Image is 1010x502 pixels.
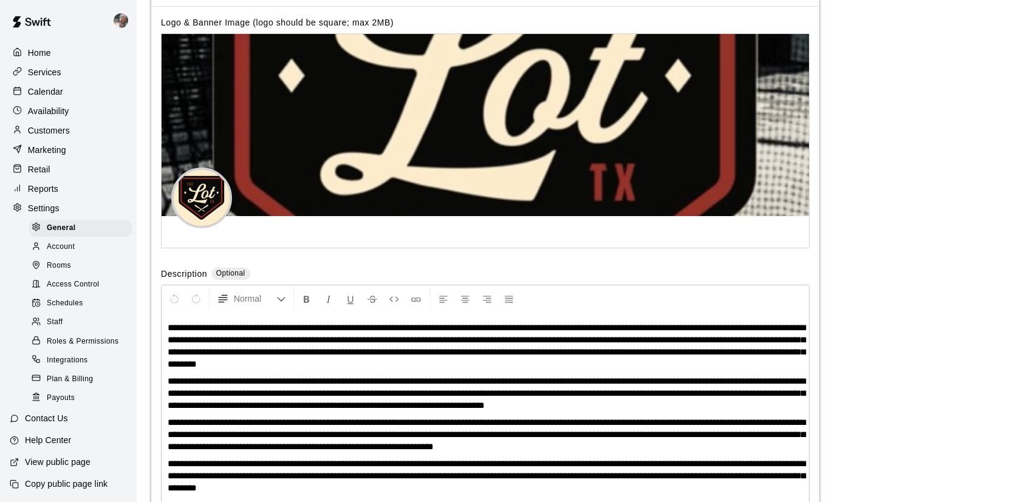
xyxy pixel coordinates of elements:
[477,288,497,310] button: Right Align
[47,392,75,404] span: Payouts
[29,295,132,312] div: Schedules
[161,18,394,27] label: Logo & Banner Image (logo should be square; max 2MB)
[234,293,276,305] span: Normal
[47,354,88,367] span: Integrations
[28,66,61,78] p: Services
[10,102,127,120] a: Availability
[28,163,50,175] p: Retail
[29,313,137,332] a: Staff
[433,288,454,310] button: Left Align
[47,373,93,385] span: Plan & Billing
[47,297,83,310] span: Schedules
[28,202,60,214] p: Settings
[406,288,426,310] button: Insert Link
[384,288,404,310] button: Insert Code
[29,333,132,350] div: Roles & Permissions
[10,160,127,178] a: Retail
[362,288,383,310] button: Format Strikethrough
[29,332,137,351] a: Roles & Permissions
[28,183,58,195] p: Reports
[47,222,76,234] span: General
[28,47,51,59] p: Home
[29,352,132,369] div: Integrations
[114,13,128,28] img: Trent Hadley
[216,269,245,277] span: Optional
[29,219,137,237] a: General
[340,288,361,310] button: Format Underline
[499,288,519,310] button: Justify Align
[111,8,137,33] div: Trent Hadley
[25,478,107,490] p: Copy public page link
[25,434,71,446] p: Help Center
[29,276,137,294] a: Access Control
[47,316,63,328] span: Staff
[164,288,185,310] button: Undo
[186,288,206,310] button: Redo
[47,260,71,272] span: Rooms
[10,121,127,140] a: Customers
[29,314,132,331] div: Staff
[10,83,127,101] a: Calendar
[29,257,132,274] div: Rooms
[29,257,137,276] a: Rooms
[29,351,137,370] a: Integrations
[29,294,137,313] a: Schedules
[29,276,132,293] div: Access Control
[10,141,127,159] a: Marketing
[25,412,68,424] p: Contact Us
[10,180,127,198] a: Reports
[28,144,66,156] p: Marketing
[296,288,317,310] button: Format Bold
[28,86,63,98] p: Calendar
[10,63,127,81] a: Services
[29,388,137,407] a: Payouts
[28,105,69,117] p: Availability
[29,371,132,388] div: Plan & Billing
[47,336,118,348] span: Roles & Permissions
[455,288,476,310] button: Center Align
[29,237,137,256] a: Account
[47,279,99,291] span: Access Control
[161,268,207,282] label: Description
[28,124,70,137] p: Customers
[318,288,339,310] button: Format Italics
[212,288,291,310] button: Formatting Options
[25,456,90,468] p: View public page
[29,239,132,256] div: Account
[29,390,132,407] div: Payouts
[47,241,75,253] span: Account
[10,199,127,217] a: Settings
[29,220,132,237] div: General
[10,44,127,62] a: Home
[29,370,137,388] a: Plan & Billing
